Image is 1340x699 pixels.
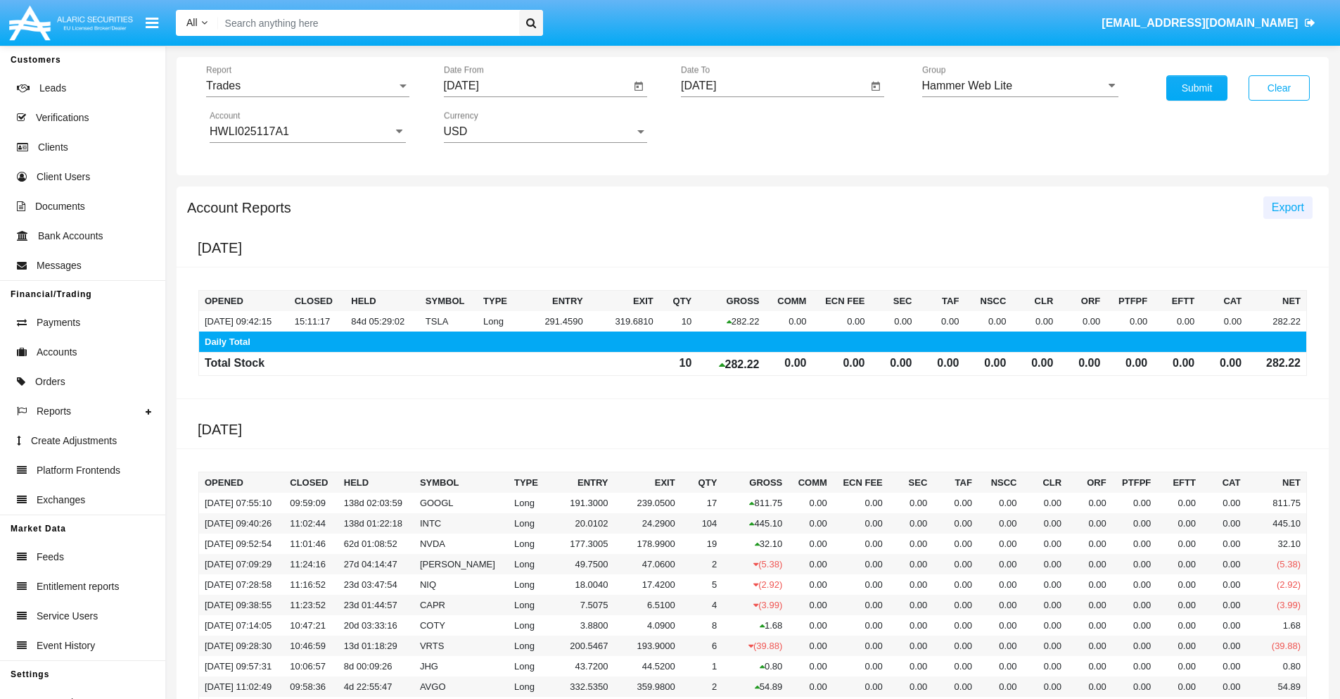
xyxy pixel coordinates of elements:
th: Held [338,472,414,493]
td: [DATE] 07:55:10 [199,493,285,513]
td: 54.89 [722,676,788,697]
td: 0.00 [1112,554,1157,574]
span: Bank Accounts [38,229,103,244]
td: 27d 04:14:47 [338,554,414,574]
td: 0.00 [833,595,888,615]
td: 0.00 [1112,534,1157,554]
td: 0.00 [765,353,812,376]
button: Submit [1166,75,1227,101]
td: 6.5100 [614,595,681,615]
td: 11:01:46 [284,534,338,554]
td: 0.00 [888,534,933,554]
td: 47.0600 [614,554,681,574]
th: Gross [697,291,765,312]
td: 0.00 [1156,554,1201,574]
span: Documents [35,199,85,214]
td: TSLA [420,311,478,332]
td: 282.22 [1247,353,1306,376]
td: 0.00 [1201,636,1246,656]
td: 0.00 [1067,554,1112,574]
th: Entry [547,472,613,493]
th: Closed [284,472,338,493]
td: INTC [414,513,509,534]
th: Ecn Fee [833,472,888,493]
th: TAF [933,472,978,493]
td: 0.00 [933,636,978,656]
td: GOOGL [414,493,509,513]
td: 0.00 [788,595,833,615]
td: 84d 05:29:02 [345,311,420,332]
td: 18.0040 [547,574,613,595]
td: Long [509,554,547,574]
td: 24.2900 [614,513,681,534]
td: 10:46:59 [284,636,338,656]
td: 4 [681,595,723,615]
td: 0.00 [788,554,833,574]
td: 0.00 [788,513,833,534]
th: Type [478,291,518,312]
td: 0.00 [1067,636,1112,656]
td: 0.00 [833,493,888,513]
td: 0.00 [1023,493,1068,513]
td: 1 [681,656,723,676]
td: 0.00 [933,513,978,534]
td: 11:16:52 [284,574,338,595]
td: 11:23:52 [284,595,338,615]
td: 138d 01:22:18 [338,513,414,534]
button: Open calendar [867,78,884,95]
td: 0.00 [833,534,888,554]
td: 0.00 [871,353,918,376]
span: Trades [206,80,241,92]
td: 0.00 [1067,615,1112,636]
td: 0.00 [1153,311,1200,332]
td: 0.00 [1156,615,1201,636]
td: 282.22 [697,353,765,376]
td: 0.00 [833,574,888,595]
td: Long [509,493,547,513]
td: 0.00 [917,353,964,376]
td: 0.00 [788,676,833,697]
th: SEC [871,291,918,312]
th: SEC [888,472,933,493]
td: 0.00 [1067,595,1112,615]
td: (2.92) [722,574,788,595]
td: 0.00 [765,311,812,332]
span: Entitlement reports [37,579,120,594]
td: 09:59:09 [284,493,338,513]
td: 0.00 [1023,513,1068,534]
td: 191.3000 [547,493,613,513]
td: [DATE] 09:40:26 [199,513,285,534]
th: Exit [614,472,681,493]
td: Long [509,676,547,697]
th: CLR [1012,291,1059,312]
td: 0.00 [1201,615,1246,636]
td: Long [509,574,547,595]
th: Exit [589,291,659,312]
td: 0.00 [1059,311,1106,332]
td: 4d 22:55:47 [338,676,414,697]
td: [DATE] 09:28:30 [199,636,285,656]
td: 0.00 [788,534,833,554]
h5: Account Reports [187,202,291,213]
td: 811.75 [1246,493,1306,513]
td: Long [509,636,547,656]
td: 0.00 [933,574,978,595]
td: 0.00 [871,311,918,332]
span: [EMAIL_ADDRESS][DOMAIN_NAME] [1102,17,1298,29]
th: Opened [199,472,285,493]
a: All [176,15,218,30]
td: 0.00 [888,554,933,574]
td: 2 [681,676,723,697]
td: 0.00 [933,554,978,574]
th: PTFPF [1112,472,1157,493]
a: [EMAIL_ADDRESS][DOMAIN_NAME] [1095,4,1322,43]
td: 0.00 [833,656,888,676]
td: 10:47:21 [284,615,338,636]
td: 23d 01:44:57 [338,595,414,615]
td: (5.38) [1246,554,1306,574]
th: EFTT [1153,291,1200,312]
td: (3.99) [722,595,788,615]
span: Leads [39,81,66,96]
th: Qty [681,472,723,493]
td: 20.0102 [547,513,613,534]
